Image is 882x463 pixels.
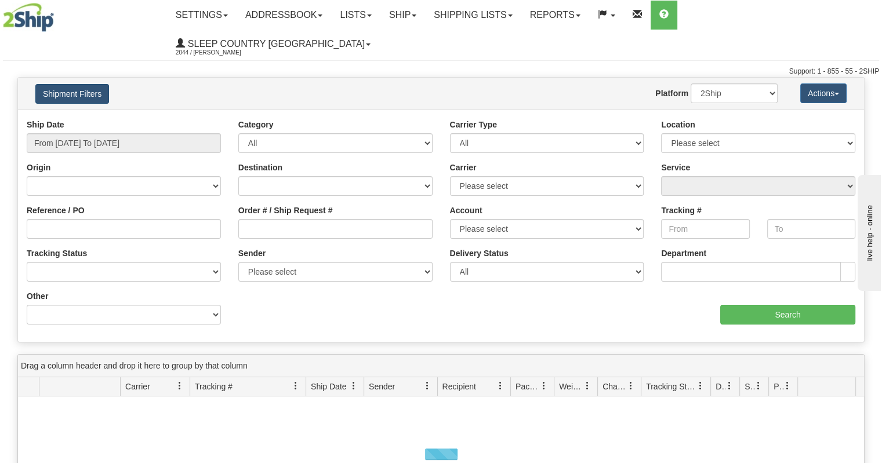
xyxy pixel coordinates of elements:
span: Tracking # [195,381,233,392]
img: logo2044.jpg [3,3,54,32]
label: Destination [238,162,282,173]
a: Reports [521,1,589,30]
a: Lists [331,1,380,30]
label: Category [238,119,274,130]
span: Weight [559,381,583,392]
span: Ship Date [311,381,346,392]
label: Other [27,290,48,302]
span: Sender [369,381,395,392]
input: Search [720,305,855,325]
span: Sleep Country [GEOGRAPHIC_DATA] [185,39,365,49]
label: Service [661,162,690,173]
a: Pickup Status filter column settings [778,376,797,396]
a: Recipient filter column settings [491,376,510,396]
label: Tracking Status [27,247,87,259]
label: Platform [655,88,688,99]
input: From [661,219,749,239]
span: Tracking Status [646,381,696,392]
span: Carrier [125,381,150,392]
a: Tracking Status filter column settings [691,376,710,396]
span: Pickup Status [774,381,783,392]
a: Charge filter column settings [621,376,641,396]
label: Carrier Type [450,119,497,130]
label: Account [450,205,482,216]
label: Delivery Status [450,247,509,259]
span: Shipment Issues [745,381,754,392]
a: Settings [167,1,237,30]
div: Support: 1 - 855 - 55 - 2SHIP [3,67,879,76]
a: Packages filter column settings [534,376,554,396]
a: Weight filter column settings [578,376,597,396]
a: Sleep Country [GEOGRAPHIC_DATA] 2044 / [PERSON_NAME] [167,30,379,59]
iframe: chat widget [855,172,881,290]
div: live help - online [9,10,107,19]
a: Delivery Status filter column settings [720,376,739,396]
label: Location [661,119,695,130]
a: Carrier filter column settings [170,376,190,396]
input: To [767,219,855,239]
label: Ship Date [27,119,64,130]
span: 2044 / [PERSON_NAME] [176,47,263,59]
label: Sender [238,247,266,259]
a: Sender filter column settings [418,376,437,396]
span: Delivery Status [716,381,725,392]
span: Charge [602,381,627,392]
a: Shipment Issues filter column settings [749,376,768,396]
label: Origin [27,162,50,173]
a: Addressbook [237,1,332,30]
div: grid grouping header [18,355,864,377]
a: Ship [380,1,425,30]
span: Packages [516,381,540,392]
label: Tracking # [661,205,701,216]
label: Order # / Ship Request # [238,205,333,216]
a: Ship Date filter column settings [344,376,364,396]
label: Carrier [450,162,477,173]
label: Department [661,247,706,259]
label: Reference / PO [27,205,85,216]
a: Shipping lists [425,1,521,30]
button: Actions [800,83,847,103]
button: Shipment Filters [35,84,109,104]
a: Tracking # filter column settings [286,376,306,396]
span: Recipient [442,381,476,392]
